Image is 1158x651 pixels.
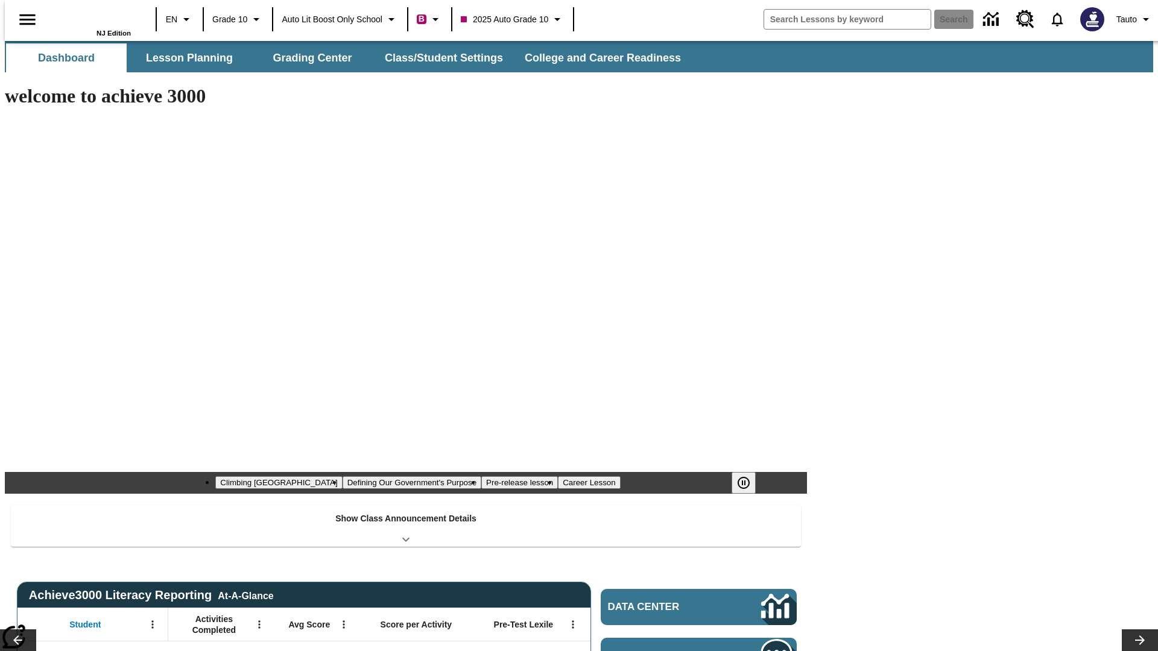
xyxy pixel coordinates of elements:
[1122,629,1158,651] button: Lesson carousel, Next
[1080,7,1104,31] img: Avatar
[564,615,582,634] button: Open Menu
[218,588,273,602] div: At-A-Glance
[282,13,382,26] span: Auto Lit Boost only School
[764,10,931,29] input: search field
[1073,4,1112,35] button: Select a new avatar
[29,588,274,602] span: Achieve3000 Literacy Reporting
[976,3,1009,36] a: Data Center
[69,619,101,630] span: Student
[10,2,45,37] button: Open side menu
[207,8,268,30] button: Grade: Grade 10, Select a grade
[381,619,452,630] span: Score per Activity
[601,589,797,625] a: Data Center
[481,476,558,489] button: Slide 3 Pre-release lesson
[277,8,403,30] button: School: Auto Lit Boost only School, Select your school
[343,476,481,489] button: Slide 2 Defining Our Government's Purpose
[608,601,721,613] span: Data Center
[52,5,131,30] a: Home
[419,11,425,27] span: B
[166,13,177,26] span: EN
[732,472,768,494] div: Pause
[250,615,268,634] button: Open Menu
[335,615,353,634] button: Open Menu
[5,41,1153,72] div: SubNavbar
[96,30,131,37] span: NJ Edition
[1042,4,1073,35] a: Notifications
[52,4,131,37] div: Home
[412,8,448,30] button: Boost Class color is violet red. Change class color
[375,43,513,72] button: Class/Student Settings
[160,8,199,30] button: Language: EN, Select a language
[515,43,691,72] button: College and Career Readiness
[335,512,476,525] p: Show Class Announcement Details
[461,13,548,26] span: 2025 Auto Grade 10
[215,476,342,489] button: Slide 1 Climbing Mount Tai
[129,43,250,72] button: Lesson Planning
[11,505,801,547] div: Show Class Announcement Details
[144,615,162,634] button: Open Menu
[6,43,127,72] button: Dashboard
[5,85,807,107] h1: welcome to achieve 3000
[456,8,569,30] button: Class: 2025 Auto Grade 10, Select your class
[5,43,692,72] div: SubNavbar
[1009,3,1042,36] a: Resource Center, Will open in new tab
[1112,8,1158,30] button: Profile/Settings
[174,614,254,635] span: Activities Completed
[558,476,620,489] button: Slide 4 Career Lesson
[732,472,756,494] button: Pause
[212,13,247,26] span: Grade 10
[494,619,554,630] span: Pre-Test Lexile
[288,619,330,630] span: Avg Score
[1116,13,1137,26] span: Tauto
[252,43,373,72] button: Grading Center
